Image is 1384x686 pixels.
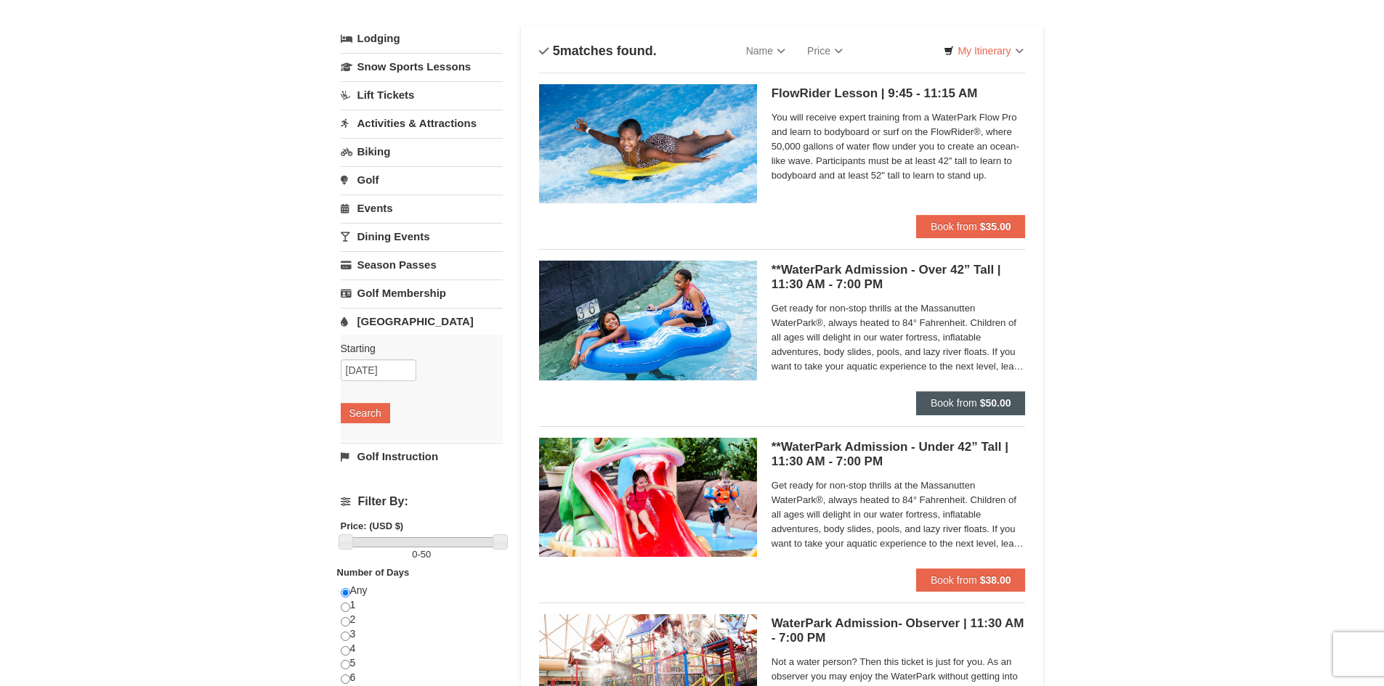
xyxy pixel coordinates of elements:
[412,549,417,560] span: 0
[341,166,503,193] a: Golf
[916,391,1026,415] button: Book from $50.00
[772,263,1026,292] h5: **WaterPark Admission - Over 42” Tall | 11:30 AM - 7:00 PM
[539,44,657,58] h4: matches found.
[931,574,977,586] span: Book from
[341,195,503,221] a: Events
[539,438,757,557] img: 6619917-732-e1c471e4.jpg
[772,301,1026,374] span: Get ready for non-stop thrills at the Massanutten WaterPark®, always heated to 84° Fahrenheit. Ch...
[553,44,560,58] span: 5
[341,308,503,335] a: [GEOGRAPHIC_DATA]
[916,568,1026,592] button: Book from $38.00
[916,215,1026,238] button: Book from $35.00
[980,574,1011,586] strong: $38.00
[934,40,1032,62] a: My Itinerary
[980,221,1011,232] strong: $35.00
[341,251,503,278] a: Season Passes
[341,110,503,136] a: Activities & Attractions
[539,261,757,380] img: 6619917-720-80b70c28.jpg
[980,397,1011,409] strong: $50.00
[341,53,503,80] a: Snow Sports Lessons
[341,81,503,108] a: Lift Tickets
[341,341,492,356] label: Starting
[539,84,757,203] img: 6619917-216-363963c7.jpg
[341,443,503,470] a: Golf Instruction
[931,221,977,232] span: Book from
[341,495,503,508] h4: Filter By:
[735,36,796,65] a: Name
[337,567,410,578] strong: Number of Days
[772,616,1026,645] h5: WaterPark Admission- Observer | 11:30 AM - 7:00 PM
[772,86,1026,101] h5: FlowRider Lesson | 9:45 - 11:15 AM
[796,36,854,65] a: Price
[421,549,431,560] span: 50
[341,520,404,531] strong: Price: (USD $)
[772,110,1026,183] span: You will receive expert training from a WaterPark Flow Pro and learn to bodyboard or surf on the ...
[772,478,1026,551] span: Get ready for non-stop thrills at the Massanutten WaterPark®, always heated to 84° Fahrenheit. Ch...
[931,397,977,409] span: Book from
[341,223,503,250] a: Dining Events
[341,403,390,423] button: Search
[341,138,503,165] a: Biking
[341,25,503,52] a: Lodging
[772,440,1026,469] h5: **WaterPark Admission - Under 42” Tall | 11:30 AM - 7:00 PM
[341,547,503,562] label: -
[341,279,503,306] a: Golf Membership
